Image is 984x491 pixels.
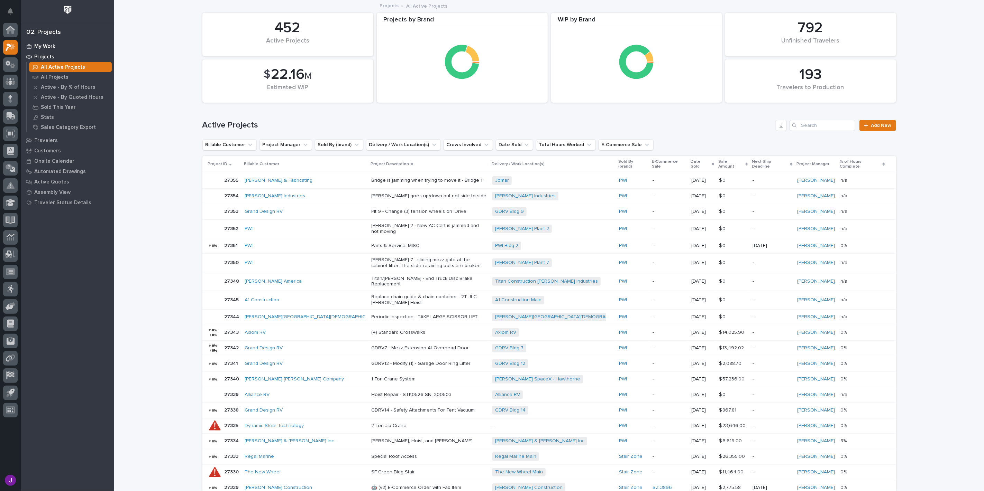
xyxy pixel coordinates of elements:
p: - [653,278,686,284]
a: [PERSON_NAME] America [245,278,302,284]
p: - [753,361,792,367]
p: 27340 [225,375,241,382]
a: [PERSON_NAME] Construction [495,485,563,491]
tr: 2735527355 [PERSON_NAME] & Fabricating Bridge is jamming when trying to move it - Bridge 1Jomar P... [202,173,896,188]
p: Active - By % of Hours [41,84,95,91]
a: [PERSON_NAME] [798,345,835,351]
p: $ 867.81 [719,406,738,413]
a: Customers [21,145,114,156]
a: [PERSON_NAME] [798,330,835,336]
a: All Active Projects [27,62,114,72]
p: 27343 [225,328,240,336]
tr: 2735327353 Grand Design RV Plt 9 - Change (3) tension wheels on IDriveGDRV Bldg 9 PWI -[DATE]$ 0$... [202,204,896,219]
a: [PERSON_NAME][GEOGRAPHIC_DATA][DEMOGRAPHIC_DATA] [245,314,382,320]
p: - [753,438,792,444]
a: PWI Bldg 2 [495,243,518,249]
a: PWI [619,423,627,429]
p: Sold This Year [41,104,76,111]
a: [PERSON_NAME] [798,243,835,249]
tr: 2735127351 PWI Parts & Service, MISCPWI Bldg 2 PWI -[DATE]$ 0$ 0 [DATE][PERSON_NAME] 0%0% [202,238,896,254]
p: (4) Standard Crosswalks [372,330,487,336]
p: Traveler Status Details [34,200,91,206]
p: 27354 [225,192,240,199]
p: - [492,423,613,429]
p: 27344 [225,313,241,320]
p: SF Green Bldg Stair [372,469,487,475]
div: WIP by Brand [551,16,722,28]
a: Alliance RV [245,392,270,398]
div: Active Projects [214,37,362,52]
a: Jomar [495,178,509,183]
p: - [653,226,686,232]
button: E-Commerce Sale [599,139,654,150]
a: Titan Construction [PERSON_NAME] Industries [495,278,598,284]
tr: 2735227352 PWI [PERSON_NAME] 2 - New AC Cart is jammed and not moving[PERSON_NAME] Plant 2 PWI -[... [202,219,896,238]
p: $ 0 [719,207,727,215]
p: All Projects [41,74,69,81]
p: [DATE] [692,278,713,284]
button: Project Manager [259,139,312,150]
p: 0% [841,406,849,413]
a: A1 Construction [245,297,280,303]
div: Notifications [9,8,18,19]
a: Regal Marine [245,454,274,460]
a: Stats [27,112,114,122]
p: [DATE] [692,314,713,320]
p: - [653,314,686,320]
p: Special Roof Access [372,454,487,460]
a: Traveler Status Details [21,197,114,208]
a: [PERSON_NAME] Plant 7 [495,260,549,266]
p: [DATE] [692,485,713,491]
a: Projects [21,51,114,62]
a: [PERSON_NAME] [798,392,835,398]
p: [DATE] [692,330,713,336]
p: Customers [34,148,61,154]
p: 27333 [225,452,240,460]
p: - [653,345,686,351]
p: Stats [41,114,54,121]
p: 1 Ton Crane System [372,376,487,382]
p: Active - By Quoted Hours [41,94,103,101]
p: [DATE] [692,297,713,303]
a: [PERSON_NAME] & Fabricating [245,178,313,183]
a: [PERSON_NAME] Industries [245,193,306,199]
a: PWI [619,297,627,303]
p: All Active Projects [41,64,85,70]
p: n/a [841,258,849,266]
p: 27345 [225,296,240,303]
a: [PERSON_NAME] [798,454,835,460]
p: $ 2,088.70 [719,359,743,367]
p: 0% [841,483,849,491]
p: [DATE] [692,193,713,199]
a: [PERSON_NAME] [798,178,835,183]
a: A1 Construction Main [495,297,541,303]
p: - [653,330,686,336]
p: Onsite Calendar [34,158,74,164]
p: 27342 [225,344,240,351]
tr: 2735427354 [PERSON_NAME] Industries [PERSON_NAME] goes up/down but not side to side[PERSON_NAME] ... [202,188,896,204]
p: [DATE] [692,438,713,444]
button: Sold By (brand) [315,139,363,150]
a: PWI [619,407,627,413]
p: - [753,376,792,382]
p: - [653,438,686,444]
p: 27335 [225,422,240,429]
a: SZ 3896 [653,485,672,491]
p: 27355 [225,176,240,183]
p: n/a [841,207,849,215]
a: The New Wheel [245,469,281,475]
p: Automated Drawings [34,169,86,175]
tr: 2733827338 Grand Design RV GDRV14 - Safety Attachments For Tent VacuumGDRV Bldg 14 PWI -[DATE]$ 8... [202,403,896,418]
p: - [653,407,686,413]
p: [DATE] [692,243,713,249]
a: [PERSON_NAME] [798,438,835,444]
p: $ 0 [719,277,727,284]
p: - [753,260,792,266]
p: - [653,243,686,249]
a: PWI [245,243,253,249]
a: [PERSON_NAME] [798,278,835,284]
img: Workspace Logo [61,3,74,16]
p: n/a [841,176,849,183]
div: 792 [737,19,884,37]
tr: 2734827348 [PERSON_NAME] America Titan/[PERSON_NAME] - End Truck Disc Brake ReplacementTitan Cons... [202,272,896,291]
